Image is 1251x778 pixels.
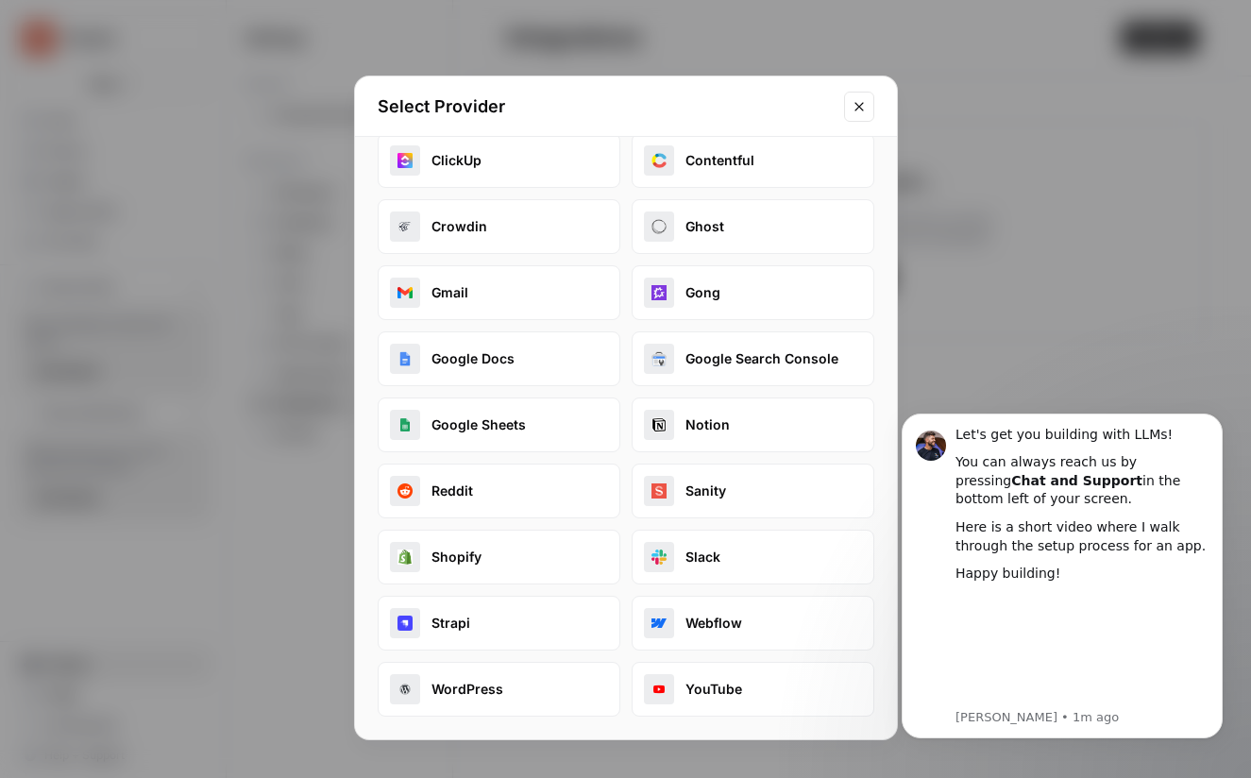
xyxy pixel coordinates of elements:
[651,616,667,631] img: webflow_oauth
[632,464,874,518] button: sanitySanity
[397,483,413,499] img: reddit
[378,331,620,386] button: google_docsGoogle Docs
[397,417,413,432] img: google_sheets
[397,682,413,697] img: wordpress
[651,285,667,300] img: gong
[632,133,874,188] button: contentfulContentful
[397,550,413,565] img: shopify
[82,319,335,336] p: Message from Steven, sent 1m ago
[651,219,667,234] img: ghost
[651,351,667,366] img: google_search_console
[632,199,874,254] button: ghostGhost
[632,331,874,386] button: google_search_consoleGoogle Search Console
[632,530,874,584] button: slackSlack
[632,265,874,320] button: gongGong
[844,92,874,122] button: Close modal
[651,550,667,565] img: slack
[378,397,620,452] button: google_sheetsGoogle Sheets
[378,596,620,651] button: strapiStrapi
[397,285,413,300] img: gmail
[397,351,413,366] img: google_docs
[397,153,413,168] img: clickup
[378,464,620,518] button: redditReddit
[378,530,620,584] button: shopifyShopify
[378,265,620,320] button: gmailGmail
[397,616,413,631] img: strapi
[651,153,667,168] img: contentful
[651,483,667,499] img: sanity
[651,682,667,697] img: youtube
[378,662,620,717] button: wordpressWordPress
[378,93,833,120] h2: Select Provider
[378,199,620,254] button: crowdinCrowdin
[632,662,874,717] button: youtubeYouTube
[378,133,620,188] button: clickupClickUp
[632,397,874,452] button: notionNotion
[82,203,335,316] iframe: youtube
[397,219,413,234] img: crowdin
[632,596,874,651] button: webflow_oauthWebflow
[651,417,667,432] img: notion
